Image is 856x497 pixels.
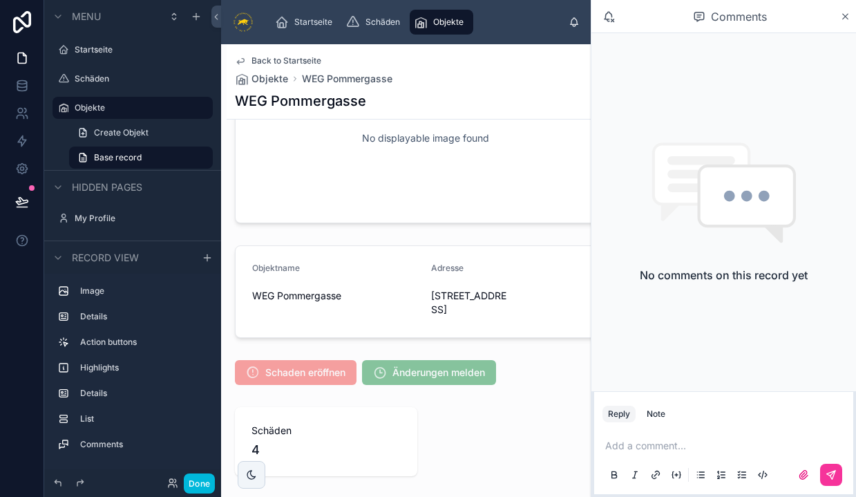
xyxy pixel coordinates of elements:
[80,439,202,450] label: Comments
[69,122,213,144] a: Create Objekt
[80,388,202,399] label: Details
[80,413,202,424] label: List
[184,473,215,494] button: Done
[251,55,321,66] span: Back to Startseite
[72,10,101,24] span: Menu
[80,285,202,297] label: Image
[232,11,254,33] img: App logo
[641,406,671,422] button: Note
[251,72,288,86] span: Objekte
[44,274,221,469] div: scrollable content
[69,147,213,169] a: Base record
[271,10,342,35] a: Startseite
[342,10,410,35] a: Schäden
[80,362,202,373] label: Highlights
[410,10,473,35] a: Objekte
[265,7,569,37] div: scrollable content
[94,127,149,138] span: Create Objekt
[640,267,808,283] h2: No comments on this record yet
[602,406,636,422] button: Reply
[235,91,366,111] h1: WEG Pommergasse
[235,72,288,86] a: Objekte
[711,8,767,25] span: Comments
[94,152,142,163] span: Base record
[72,180,142,194] span: Hidden pages
[72,251,139,265] span: Record view
[80,337,202,348] label: Action buttons
[75,213,205,224] label: My Profile
[365,17,400,28] span: Schäden
[80,311,202,322] label: Details
[75,44,205,55] label: Startseite
[75,73,205,84] label: Schäden
[75,102,205,113] label: Objekte
[302,72,392,86] a: WEG Pommergasse
[433,17,464,28] span: Objekte
[647,409,665,420] div: Note
[294,17,332,28] span: Startseite
[235,55,321,66] a: Back to Startseite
